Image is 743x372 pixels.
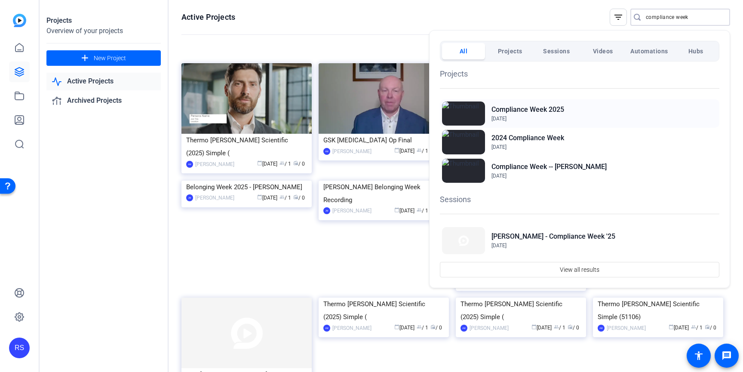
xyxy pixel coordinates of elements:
[593,43,613,59] span: Videos
[688,43,703,59] span: Hubs
[491,116,507,122] span: [DATE]
[491,133,564,143] h2: 2024 Compliance Week
[440,68,719,80] h1: Projects
[491,231,615,242] h2: [PERSON_NAME] - Compliance Week '25
[442,101,485,126] img: Thumbnail
[543,43,570,59] span: Sessions
[442,130,485,154] img: Thumbnail
[491,162,607,172] h2: Compliance Week -- [PERSON_NAME]
[440,262,719,277] button: View all results
[442,159,485,183] img: Thumbnail
[491,105,564,115] h2: Compliance Week 2025
[498,43,522,59] span: Projects
[460,43,468,59] span: All
[442,227,485,254] img: Thumbnail
[440,194,719,205] h1: Sessions
[491,173,507,179] span: [DATE]
[560,261,599,278] span: View all results
[491,243,507,249] span: [DATE]
[491,144,507,150] span: [DATE]
[630,43,668,59] span: Automations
